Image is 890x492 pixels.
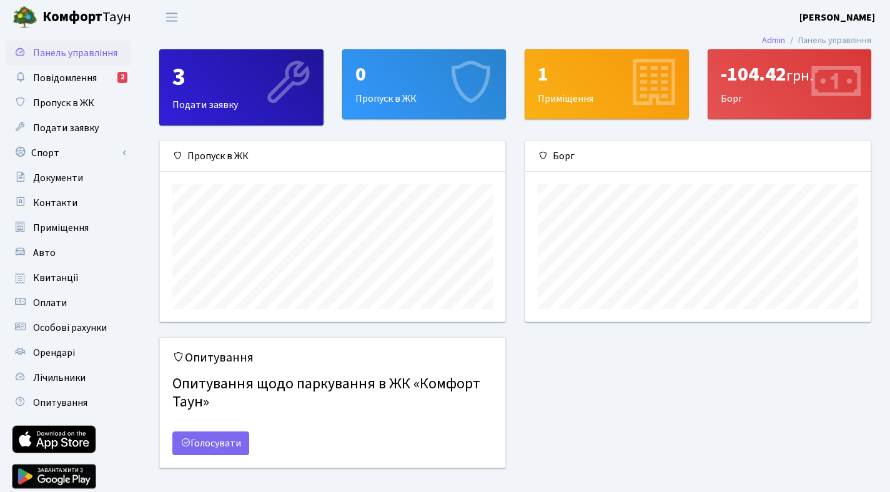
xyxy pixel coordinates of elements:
[33,221,89,235] span: Приміщення
[721,62,859,86] div: -104.42
[33,271,79,285] span: Квитанції
[743,27,890,54] nav: breadcrumb
[33,396,87,410] span: Опитування
[6,265,131,290] a: Квитанції
[160,141,505,172] div: Пропуск в ЖК
[117,72,127,83] div: 2
[6,41,131,66] a: Панель управління
[33,296,67,310] span: Оплати
[6,165,131,190] a: Документи
[33,346,75,360] span: Орендарі
[342,49,507,119] a: 0Пропуск в ЖК
[172,62,310,92] div: 3
[538,62,676,86] div: 1
[160,50,323,125] div: Подати заявку
[6,66,131,91] a: Повідомлення2
[33,196,77,210] span: Контакти
[786,65,813,87] span: грн.
[42,7,131,28] span: Таун
[799,10,875,25] a: [PERSON_NAME]
[785,34,871,47] li: Панель управління
[525,49,689,119] a: 1Приміщення
[33,171,83,185] span: Документи
[6,215,131,240] a: Приміщення
[6,365,131,390] a: Лічильники
[6,91,131,116] a: Пропуск в ЖК
[42,7,102,27] b: Комфорт
[6,140,131,165] a: Спорт
[525,50,688,119] div: Приміщення
[33,71,97,85] span: Повідомлення
[33,246,56,260] span: Авто
[159,49,324,125] a: 3Подати заявку
[6,340,131,365] a: Орендарі
[6,116,131,140] a: Подати заявку
[525,141,871,172] div: Борг
[33,96,94,110] span: Пропуск в ЖК
[33,46,117,60] span: Панель управління
[172,350,493,365] h5: Опитування
[33,371,86,385] span: Лічильники
[6,190,131,215] a: Контакти
[6,290,131,315] a: Оплати
[156,7,187,27] button: Переключити навігацію
[708,50,871,119] div: Борг
[343,50,506,119] div: Пропуск в ЖК
[6,390,131,415] a: Опитування
[12,5,37,30] img: logo.png
[172,431,249,455] a: Голосувати
[6,240,131,265] a: Авто
[33,121,99,135] span: Подати заявку
[762,34,785,47] a: Admin
[6,315,131,340] a: Особові рахунки
[355,62,493,86] div: 0
[172,370,493,416] h4: Опитування щодо паркування в ЖК «Комфорт Таун»
[799,11,875,24] b: [PERSON_NAME]
[33,321,107,335] span: Особові рахунки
